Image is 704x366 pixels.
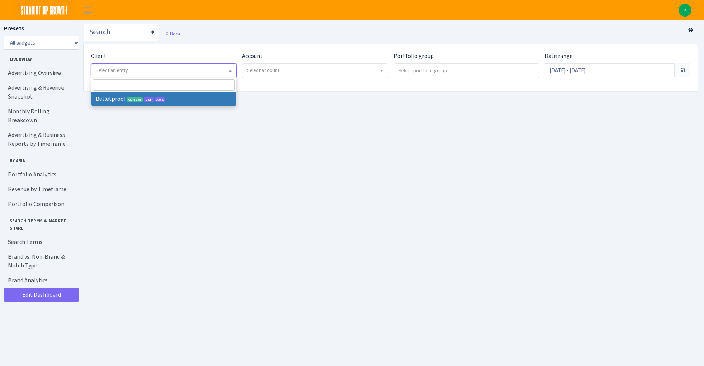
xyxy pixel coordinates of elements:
a: Monthly Rolling Breakdown [4,104,78,128]
a: Edit Dashboard [4,288,79,302]
a: Portfolio Comparison [4,197,78,211]
label: Date range [545,52,573,61]
a: Portfolio Analytics [4,167,78,182]
button: Toggle navigation [78,4,96,16]
label: Client [91,52,106,61]
a: K [679,4,691,17]
a: Revenue by Timeframe [4,182,78,197]
a: Advertising Overview [4,66,78,80]
img: Kenzie Smith [679,4,691,17]
a: Brand vs. Non-Brand & Match Type [4,249,78,273]
span: DSP [144,97,154,102]
span: Select account... [247,67,283,74]
li: Bulletproof [91,92,236,106]
span: By ASIN [4,154,77,164]
a: Advertising & Business Reports by Timeframe [4,128,78,151]
span: Current [127,97,143,102]
a: Advertising & Revenue Snapshot [4,80,78,104]
span: Select an entry [96,67,128,74]
span: Search Terms & Market Share [4,214,77,231]
label: Presets [4,24,24,33]
label: Portfolio group [394,52,434,61]
a: Brand Analytics [4,273,78,288]
span: Overview [4,53,77,63]
input: Select portfolio group... [394,64,539,77]
label: Account [242,52,263,61]
a: Search Terms [4,235,78,249]
span: AMC [155,97,165,102]
a: Back [165,30,180,37]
